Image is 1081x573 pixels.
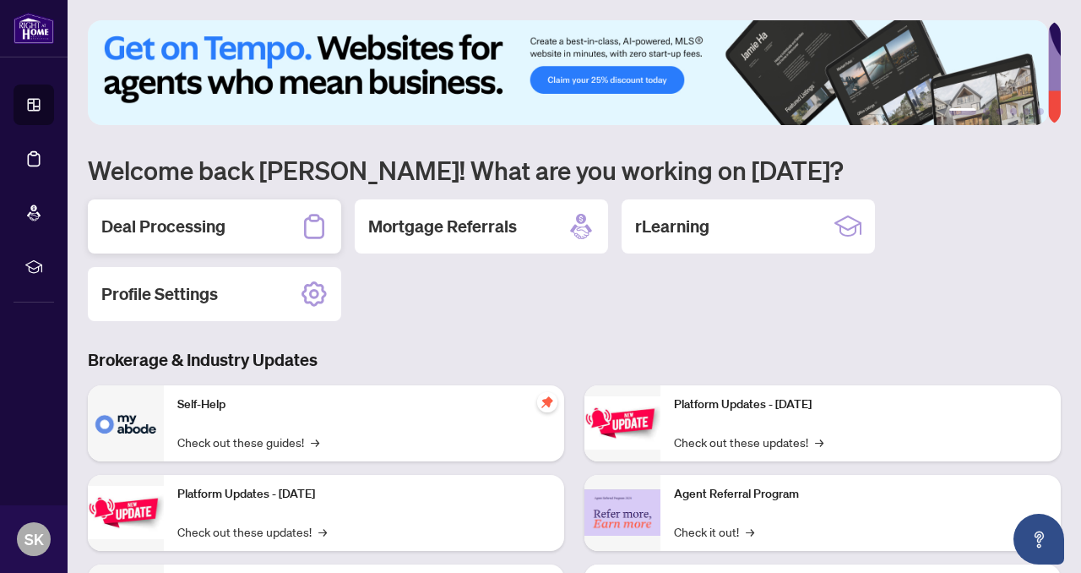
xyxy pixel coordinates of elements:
button: 6 [1037,108,1044,115]
h2: rLearning [635,215,709,238]
button: 5 [1024,108,1030,115]
p: Platform Updates - [DATE] [177,485,551,504]
a: Check out these updates!→ [177,522,327,541]
p: Platform Updates - [DATE] [674,396,1047,414]
button: 4 [1010,108,1017,115]
img: Self-Help [88,385,164,461]
a: Check out these guides!→ [177,433,319,451]
p: Agent Referral Program [674,485,1047,504]
span: → [311,433,319,451]
span: → [815,433,823,451]
h1: Welcome back [PERSON_NAME]! What are you working on [DATE]? [88,154,1061,186]
button: 2 [983,108,990,115]
img: Slide 0 [88,20,1048,125]
h2: Profile Settings [101,282,218,306]
button: Open asap [1013,514,1064,565]
h2: Deal Processing [101,215,225,238]
h2: Mortgage Referrals [368,215,517,238]
button: 1 [949,108,976,115]
img: logo [14,13,54,44]
span: SK [24,527,44,551]
img: Platform Updates - September 16, 2025 [88,486,164,539]
span: → [746,522,754,541]
a: Check out these updates!→ [674,433,823,451]
span: pushpin [537,392,557,412]
button: 3 [997,108,1003,115]
img: Agent Referral Program [584,489,660,536]
h3: Brokerage & Industry Updates [88,348,1061,372]
img: Platform Updates - June 23, 2025 [584,396,660,450]
span: → [318,522,327,541]
a: Check it out!→ [674,522,754,541]
p: Self-Help [177,396,551,414]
